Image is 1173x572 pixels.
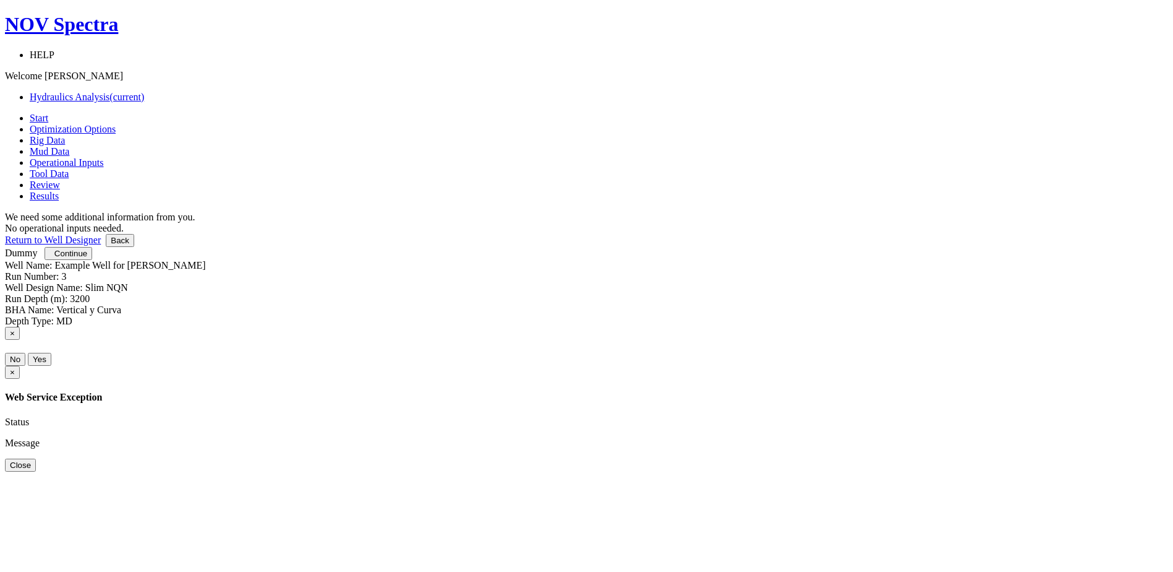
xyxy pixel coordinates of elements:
[5,212,195,222] span: We need some additional information from you.
[45,71,123,81] span: [PERSON_NAME]
[5,260,52,271] label: Well Name:
[54,260,205,271] label: Example Well for [PERSON_NAME]
[30,135,65,145] a: Rig Data
[30,92,144,102] a: Hydraulics Analysis(current)
[85,282,128,293] label: Slim NQN
[30,168,69,179] a: Tool Data
[30,50,54,60] span: HELP
[5,459,36,472] button: Close
[56,316,72,326] label: MD
[5,271,59,282] label: Run Number:
[5,305,54,315] label: BHA Name:
[10,368,15,377] span: ×
[109,92,144,102] span: (current)
[54,249,87,258] span: Continue
[10,329,15,338] span: ×
[5,13,1168,36] a: NOV Spectra
[30,191,59,201] a: Results
[5,293,67,304] label: Run Depth (m):
[30,124,116,134] a: Optimization Options
[5,71,42,81] span: Welcome
[5,392,1168,403] h4: Web Service Exception
[106,234,134,247] button: Back
[5,235,101,245] a: Return to Well Designer
[5,248,37,258] a: Dummy
[30,180,60,190] a: Review
[30,113,48,123] a: Start
[62,271,67,282] label: 3
[5,316,54,326] label: Depth Type:
[30,146,69,157] a: Mud Data
[5,223,124,233] span: No operational inputs needed.
[5,327,20,340] button: Close
[5,366,20,379] button: Close
[45,247,92,260] button: Continue
[30,157,104,168] a: Operational Inputs
[5,282,83,293] label: Well Design Name:
[70,293,90,304] label: 3200
[5,438,40,448] label: Message
[5,353,25,366] button: No
[5,417,29,427] label: Status
[28,353,51,366] button: Yes
[56,305,121,315] label: Vertical y Curva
